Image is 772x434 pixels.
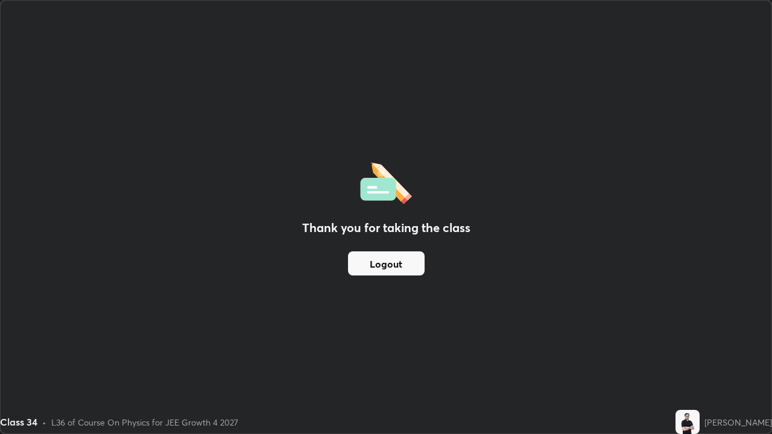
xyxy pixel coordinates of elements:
[348,251,425,275] button: Logout
[704,416,772,429] div: [PERSON_NAME]
[302,219,470,237] h2: Thank you for taking the class
[675,410,700,434] img: b499b2d2288d465e9a261f82da0a8523.jpg
[51,416,238,429] div: L36 of Course On Physics for JEE Growth 4 2027
[42,416,46,429] div: •
[360,159,412,204] img: offlineFeedback.1438e8b3.svg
